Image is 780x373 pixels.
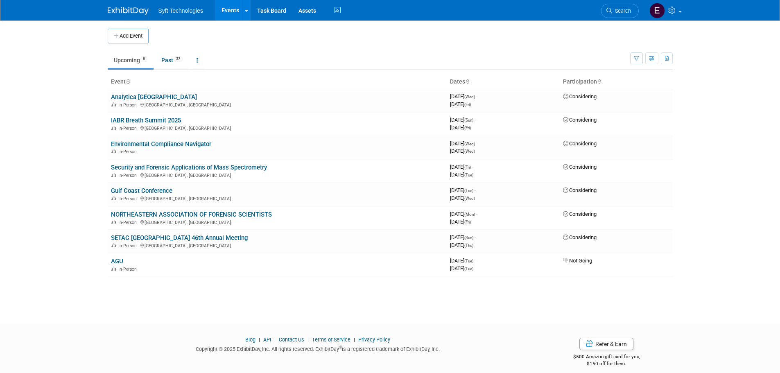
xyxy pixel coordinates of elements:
span: (Fri) [464,102,471,107]
th: Participation [560,75,673,89]
img: In-Person Event [111,149,116,153]
span: (Mon) [464,212,475,217]
a: Sort by Participation Type [597,78,601,85]
span: Considering [563,140,597,147]
span: Syft Technologies [158,7,203,14]
div: Copyright © 2025 ExhibitDay, Inc. All rights reserved. ExhibitDay is a registered trademark of Ex... [108,344,529,353]
span: [DATE] [450,211,477,217]
span: In-Person [118,243,139,249]
a: Terms of Service [312,337,350,343]
span: - [475,117,476,123]
a: SETAC [GEOGRAPHIC_DATA] 46th Annual Meeting [111,234,248,242]
a: AGU [111,258,123,265]
span: Considering [563,93,597,99]
span: (Tue) [464,259,473,263]
span: 32 [174,56,183,62]
span: In-Person [118,267,139,272]
button: Add Event [108,29,149,43]
img: ExhibitDay [108,7,149,15]
span: In-Person [118,126,139,131]
span: In-Person [118,102,139,108]
span: [DATE] [450,93,477,99]
span: - [476,211,477,217]
div: [GEOGRAPHIC_DATA], [GEOGRAPHIC_DATA] [111,219,443,225]
span: Not Going [563,258,592,264]
span: [DATE] [450,258,476,264]
div: [GEOGRAPHIC_DATA], [GEOGRAPHIC_DATA] [111,242,443,249]
span: (Sun) [464,235,473,240]
span: In-Person [118,173,139,178]
img: In-Person Event [111,267,116,271]
span: - [472,164,473,170]
span: (Tue) [464,173,473,177]
span: (Fri) [464,165,471,170]
span: - [476,93,477,99]
a: Analytica [GEOGRAPHIC_DATA] [111,93,197,101]
span: [DATE] [450,101,471,107]
span: (Wed) [464,142,475,146]
a: IABR Breath Summit 2025 [111,117,181,124]
span: [DATE] [450,124,471,131]
span: (Fri) [464,126,471,130]
img: Emma Chachere [649,3,665,18]
span: In-Person [118,149,139,154]
span: [DATE] [450,148,475,154]
span: [DATE] [450,117,476,123]
div: $500 Amazon gift card for you, [540,348,673,367]
span: (Wed) [464,149,475,154]
img: In-Person Event [111,102,116,106]
a: Security and Forensic Applications of Mass Spectrometry [111,164,267,171]
a: Refer & Earn [579,338,633,350]
span: Search [612,8,631,14]
span: | [257,337,262,343]
span: Considering [563,187,597,193]
div: [GEOGRAPHIC_DATA], [GEOGRAPHIC_DATA] [111,195,443,201]
span: Considering [563,234,597,240]
span: [DATE] [450,195,475,201]
span: (Wed) [464,95,475,99]
span: (Sun) [464,118,473,122]
span: - [475,258,476,264]
a: Blog [245,337,255,343]
th: Dates [447,75,560,89]
div: [GEOGRAPHIC_DATA], [GEOGRAPHIC_DATA] [111,101,443,108]
span: | [272,337,278,343]
a: NORTHEASTERN ASSOCIATION OF FORENSIC SCIENTISTS [111,211,272,218]
span: (Wed) [464,196,475,201]
span: [DATE] [450,265,473,271]
img: In-Person Event [111,173,116,177]
th: Event [108,75,447,89]
span: In-Person [118,196,139,201]
a: Search [601,4,639,18]
span: | [352,337,357,343]
img: In-Person Event [111,243,116,247]
span: [DATE] [450,187,476,193]
a: API [263,337,271,343]
span: 8 [140,56,147,62]
span: [DATE] [450,234,476,240]
div: [GEOGRAPHIC_DATA], [GEOGRAPHIC_DATA] [111,124,443,131]
a: Gulf Coast Conference [111,187,172,194]
span: [DATE] [450,219,471,225]
span: | [305,337,311,343]
span: - [476,140,477,147]
span: (Thu) [464,243,473,248]
span: - [475,187,476,193]
a: Environmental Compliance Navigator [111,140,211,148]
span: In-Person [118,220,139,225]
a: Sort by Start Date [465,78,469,85]
span: - [475,234,476,240]
div: [GEOGRAPHIC_DATA], [GEOGRAPHIC_DATA] [111,172,443,178]
span: (Tue) [464,267,473,271]
a: Privacy Policy [358,337,390,343]
span: [DATE] [450,242,473,248]
a: Past32 [155,52,189,68]
img: In-Person Event [111,126,116,130]
div: $150 off for them. [540,360,673,367]
span: Considering [563,164,597,170]
img: In-Person Event [111,196,116,200]
span: (Fri) [464,220,471,224]
span: (Tue) [464,188,473,193]
a: Contact Us [279,337,304,343]
sup: ® [339,345,342,350]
